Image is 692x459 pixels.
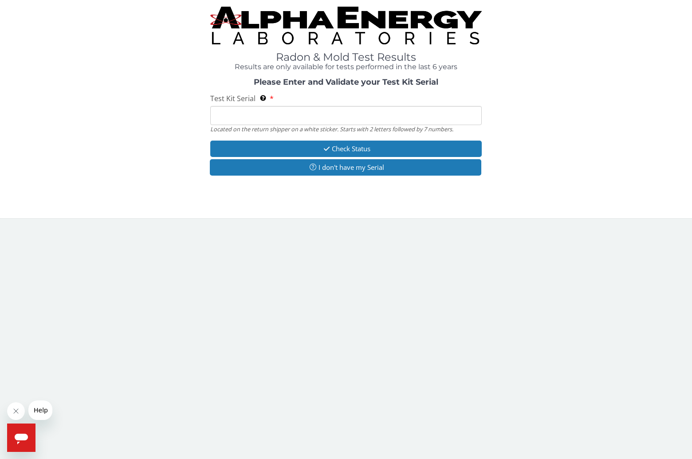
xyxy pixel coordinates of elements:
[210,51,482,63] h1: Radon & Mold Test Results
[210,94,256,103] span: Test Kit Serial
[210,63,482,71] h4: Results are only available for tests performed in the last 6 years
[210,141,482,157] button: Check Status
[210,159,481,176] button: I don't have my Serial
[7,402,25,420] iframe: Close message
[210,125,482,133] div: Located on the return shipper on a white sticker. Starts with 2 letters followed by 7 numbers.
[7,424,35,452] iframe: Button to launch messaging window
[28,400,52,420] iframe: Message from company
[254,77,438,87] strong: Please Enter and Validate your Test Kit Serial
[210,7,482,44] img: TightCrop.jpg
